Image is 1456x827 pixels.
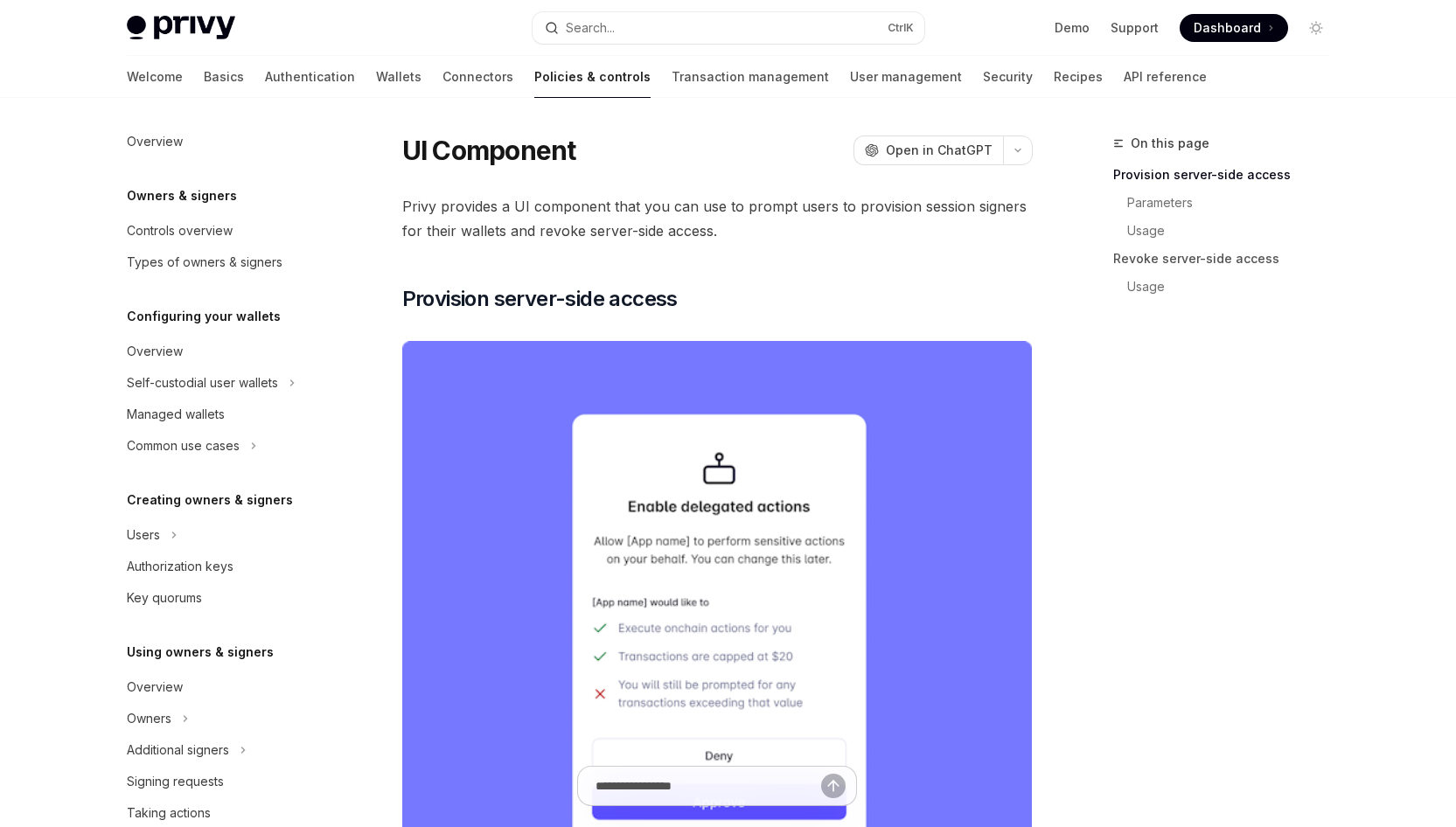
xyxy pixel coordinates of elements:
a: Support [1111,19,1159,37]
div: Overview [127,677,183,698]
button: Open search [533,12,924,44]
a: Policies & controls [534,56,651,98]
button: Open in ChatGPT [853,136,1003,165]
h5: Owners & signers [127,185,237,206]
img: light logo [127,16,235,40]
a: Dashboard [1180,14,1288,42]
input: Ask a question... [596,767,821,805]
h1: UI Component [402,135,576,166]
button: Toggle Additional signers section [113,734,337,766]
a: Usage [1113,217,1344,245]
div: Signing requests [127,771,224,792]
h5: Creating owners & signers [127,490,293,511]
a: Connectors [442,56,513,98]
a: Key quorums [113,582,337,614]
div: Overview [127,131,183,152]
a: Parameters [1113,189,1344,217]
a: Overview [113,671,337,703]
div: Additional signers [127,740,229,761]
span: Dashboard [1194,19,1261,37]
a: Basics [204,56,244,98]
a: Authentication [265,56,355,98]
div: Types of owners & signers [127,252,282,273]
span: Privy provides a UI component that you can use to prompt users to provision session signers for t... [402,194,1033,243]
a: Controls overview [113,215,337,247]
div: Controls overview [127,220,233,241]
a: Wallets [376,56,421,98]
div: Managed wallets [127,404,225,425]
a: Managed wallets [113,399,337,430]
button: Toggle Common use cases section [113,430,337,462]
button: Toggle Owners section [113,703,337,734]
div: Authorization keys [127,556,233,577]
div: Taking actions [127,803,211,824]
h5: Using owners & signers [127,642,274,663]
div: Owners [127,708,171,729]
div: Common use cases [127,435,240,456]
a: Revoke server-side access [1113,245,1344,273]
button: Toggle Self-custodial user wallets section [113,367,337,399]
button: Toggle dark mode [1302,14,1330,42]
div: Key quorums [127,587,202,608]
h5: Configuring your wallets [127,306,281,327]
a: Transaction management [672,56,829,98]
div: Users [127,525,160,546]
span: On this page [1131,133,1209,154]
a: Provision server-side access [1113,161,1344,189]
div: Self-custodial user wallets [127,372,278,393]
a: Authorization keys [113,551,337,582]
button: Toggle Users section [113,519,337,551]
a: Recipes [1054,56,1103,98]
button: Send message [821,774,846,798]
a: Types of owners & signers [113,247,337,278]
a: Security [983,56,1033,98]
span: Provision server-side access [402,285,678,313]
div: Search... [566,17,615,38]
a: Welcome [127,56,183,98]
a: Overview [113,126,337,157]
a: Usage [1113,273,1344,301]
a: Signing requests [113,766,337,797]
a: User management [850,56,962,98]
span: Ctrl K [888,21,914,35]
span: Open in ChatGPT [886,142,993,159]
a: API reference [1124,56,1207,98]
div: Overview [127,341,183,362]
a: Demo [1055,19,1090,37]
a: Overview [113,336,337,367]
